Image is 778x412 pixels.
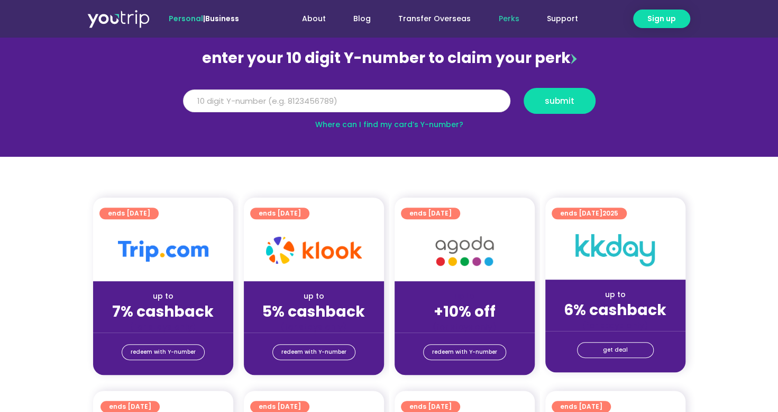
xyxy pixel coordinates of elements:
[102,291,225,302] div: up to
[602,209,618,218] span: 2025
[524,88,596,114] button: submit
[385,9,484,29] a: Transfer Overseas
[434,301,496,322] strong: +10% off
[205,13,239,24] a: Business
[99,208,159,219] a: ends [DATE]
[484,9,533,29] a: Perks
[455,291,474,301] span: up to
[262,301,365,322] strong: 5% cashback
[288,9,340,29] a: About
[554,320,677,331] div: (for stays only)
[577,342,654,358] a: get deal
[423,344,506,360] a: redeem with Y-number
[340,9,385,29] a: Blog
[533,9,591,29] a: Support
[403,321,526,333] div: (for stays only)
[183,88,596,122] form: Y Number
[268,9,591,29] nav: Menu
[409,208,452,219] span: ends [DATE]
[281,345,346,360] span: redeem with Y-number
[560,208,618,219] span: ends [DATE]
[112,301,214,322] strong: 7% cashback
[401,208,460,219] a: ends [DATE]
[633,10,690,28] a: Sign up
[102,321,225,333] div: (for stays only)
[250,208,309,219] a: ends [DATE]
[647,13,676,24] span: Sign up
[169,13,239,24] span: |
[183,89,510,113] input: 10 digit Y-number (e.g. 8123456789)
[552,208,627,219] a: ends [DATE]2025
[315,119,463,130] a: Where can I find my card’s Y-number?
[272,344,355,360] a: redeem with Y-number
[252,291,376,302] div: up to
[178,44,601,72] div: enter your 10 digit Y-number to claim your perk
[554,289,677,300] div: up to
[259,208,301,219] span: ends [DATE]
[169,13,203,24] span: Personal
[603,343,628,357] span: get deal
[131,345,196,360] span: redeem with Y-number
[108,208,150,219] span: ends [DATE]
[252,321,376,333] div: (for stays only)
[122,344,205,360] a: redeem with Y-number
[432,345,497,360] span: redeem with Y-number
[545,97,574,105] span: submit
[564,300,666,320] strong: 6% cashback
